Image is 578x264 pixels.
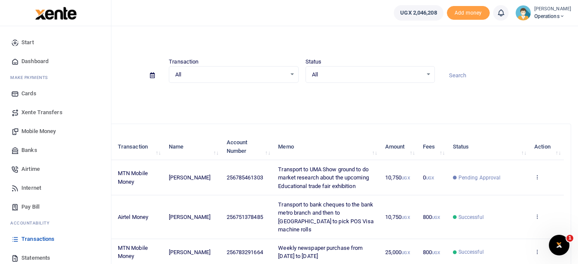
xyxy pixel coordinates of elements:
a: Dashboard [7,52,104,71]
th: Fees: activate to sort column ascending [418,134,448,160]
span: Successful [458,213,484,221]
span: ake Payments [15,74,48,81]
span: Pending Approval [458,174,501,182]
span: UGX 2,046,208 [400,9,437,17]
li: Ac [7,216,104,230]
span: 256785461303 [227,174,263,181]
span: Weekly newspaper purchase from [DATE] to [DATE] [278,245,362,260]
small: UGX [426,176,434,180]
small: UGX [401,215,410,220]
a: Xente Transfers [7,103,104,122]
span: 800 [423,249,440,255]
img: profile-user [515,5,531,21]
span: Transport to bank cheques to the bank metro branch and then to [GEOGRAPHIC_DATA] to pick POS Visa... [278,201,373,233]
span: 1 [566,235,573,242]
span: All [175,70,286,79]
span: 10,750 [385,214,410,220]
iframe: Intercom live chat [549,235,569,255]
img: logo-large [35,7,77,20]
span: Airtel Money [118,214,148,220]
label: Transaction [169,58,198,66]
a: Banks [7,141,104,160]
span: Cards [21,89,36,98]
span: Airtime [21,165,40,173]
a: Pay Bill [7,197,104,216]
span: Successful [458,248,484,256]
th: Action: activate to sort column ascending [530,134,564,160]
span: Banks [21,146,37,155]
span: Transactions [21,235,54,243]
span: 10,750 [385,174,410,181]
span: Operations [534,12,571,20]
h4: Transactions [33,37,571,46]
label: Status [305,58,322,66]
th: Memo: activate to sort column ascending [273,134,380,160]
span: Internet [21,184,41,192]
a: Add money [447,9,490,15]
span: 256783291664 [227,249,263,255]
span: Start [21,38,34,47]
span: Mobile Money [21,127,56,136]
span: 256751378485 [227,214,263,220]
span: MTN Mobile Money [118,170,148,185]
small: UGX [401,176,410,180]
span: countability [17,220,49,226]
span: Transport to UMA Show ground to do market research about the upcoming Educational trade fair exhi... [278,166,368,189]
th: Name: activate to sort column ascending [164,134,222,160]
th: Account Number: activate to sort column ascending [222,134,273,160]
input: Search [442,68,571,83]
a: Start [7,33,104,52]
a: Transactions [7,230,104,249]
small: [PERSON_NAME] [534,6,571,13]
li: M [7,71,104,84]
th: Status: activate to sort column ascending [448,134,530,160]
span: [PERSON_NAME] [169,249,210,255]
a: logo-small logo-large logo-large [34,9,77,16]
span: Statements [21,254,50,262]
span: Dashboard [21,57,48,66]
span: [PERSON_NAME] [169,174,210,181]
a: Mobile Money [7,122,104,141]
small: UGX [401,250,410,255]
a: UGX 2,046,208 [394,5,443,21]
span: [PERSON_NAME] [169,214,210,220]
a: Internet [7,179,104,197]
a: Airtime [7,160,104,179]
small: UGX [432,215,440,220]
li: Toup your wallet [447,6,490,20]
span: 25,000 [385,249,410,255]
th: Transaction: activate to sort column ascending [113,134,164,160]
p: Download [33,93,571,102]
span: Xente Transfers [21,108,63,117]
a: Cards [7,84,104,103]
th: Amount: activate to sort column ascending [380,134,418,160]
small: UGX [432,250,440,255]
span: MTN Mobile Money [118,245,148,260]
span: 0 [423,174,434,181]
li: Wallet ballance [390,5,446,21]
span: Add money [447,6,490,20]
span: Pay Bill [21,203,39,211]
a: profile-user [PERSON_NAME] Operations [515,5,571,21]
span: 800 [423,214,440,220]
span: All [312,70,422,79]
